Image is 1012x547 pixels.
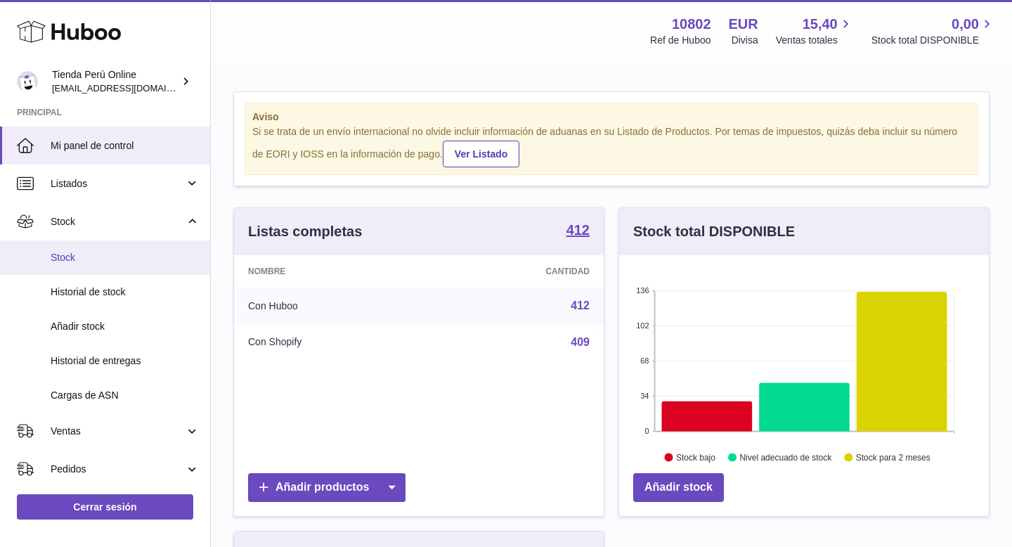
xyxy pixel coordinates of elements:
[672,15,711,34] strong: 10802
[430,255,604,288] th: Cantidad
[566,223,590,240] a: 412
[776,15,854,47] a: 15,40 Ventas totales
[51,177,185,191] span: Listados
[776,34,854,47] span: Ventas totales
[234,324,430,361] td: Con Shopify
[51,425,185,438] span: Ventas
[676,452,715,462] text: Stock bajo
[51,215,185,229] span: Stock
[636,286,649,295] text: 136
[636,321,649,330] text: 102
[803,15,838,34] span: 15,40
[17,494,193,520] a: Cerrar sesión
[871,34,995,47] span: Stock total DISPONIBLE
[571,336,590,348] a: 409
[51,354,200,368] span: Historial de entregas
[248,473,406,502] a: Añadir productos
[52,68,179,95] div: Tienda Perú Online
[51,463,185,476] span: Pedidos
[234,288,430,324] td: Con Huboo
[644,427,649,435] text: 0
[640,392,649,400] text: 34
[51,285,200,299] span: Historial de stock
[739,452,832,462] text: Nivel adecuado de stock
[732,34,758,47] div: Divisa
[248,222,362,241] h3: Listas completas
[633,222,795,241] h3: Stock total DISPONIBLE
[252,110,971,124] strong: Aviso
[51,320,200,333] span: Añadir stock
[51,139,200,153] span: Mi panel de control
[633,473,724,502] a: Añadir stock
[566,223,590,237] strong: 412
[640,356,649,365] text: 68
[52,82,207,94] span: [EMAIL_ADDRESS][DOMAIN_NAME]
[650,34,711,47] div: Ref de Huboo
[856,452,930,462] text: Stock para 2 meses
[51,389,200,402] span: Cargas de ASN
[729,15,758,34] strong: EUR
[571,300,590,311] a: 412
[51,251,200,264] span: Stock
[871,15,995,47] a: 0,00 Stock total DISPONIBLE
[443,141,519,167] a: Ver Listado
[234,255,430,288] th: Nombre
[252,125,971,167] div: Si se trata de un envío internacional no olvide incluir información de aduanas en su Listado de P...
[952,15,979,34] span: 0,00
[17,71,38,92] img: contacto@tiendaperuonline.com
